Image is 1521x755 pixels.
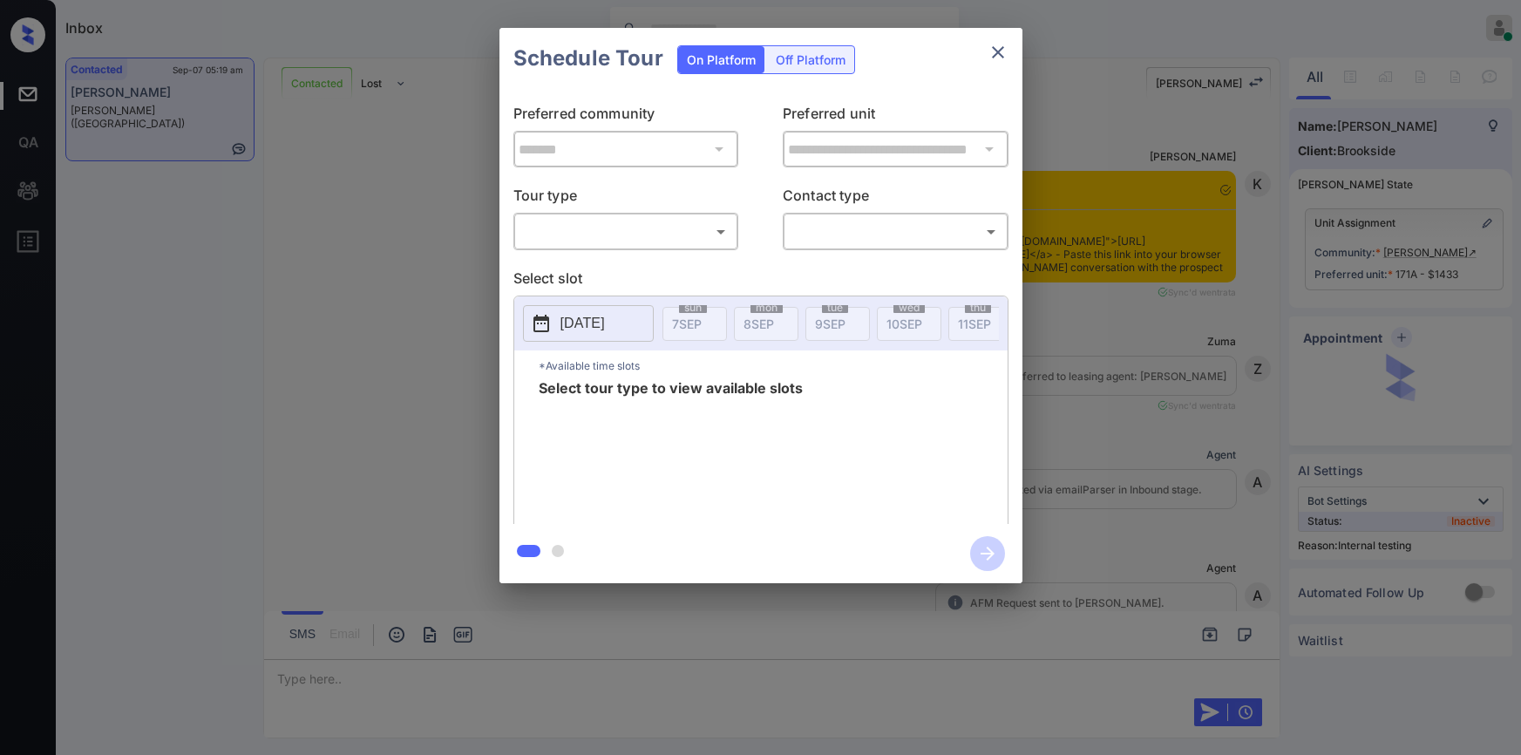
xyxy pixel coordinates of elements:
p: Preferred unit [783,103,1008,131]
p: Preferred community [513,103,739,131]
p: [DATE] [560,313,605,334]
div: Off Platform [767,46,854,73]
p: Tour type [513,185,739,213]
p: Select slot [513,268,1008,296]
span: Select tour type to view available slots [539,381,803,520]
h2: Schedule Tour [499,28,677,89]
button: close [981,35,1015,70]
button: [DATE] [523,305,654,342]
p: Contact type [783,185,1008,213]
div: On Platform [678,46,764,73]
p: *Available time slots [539,350,1008,381]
